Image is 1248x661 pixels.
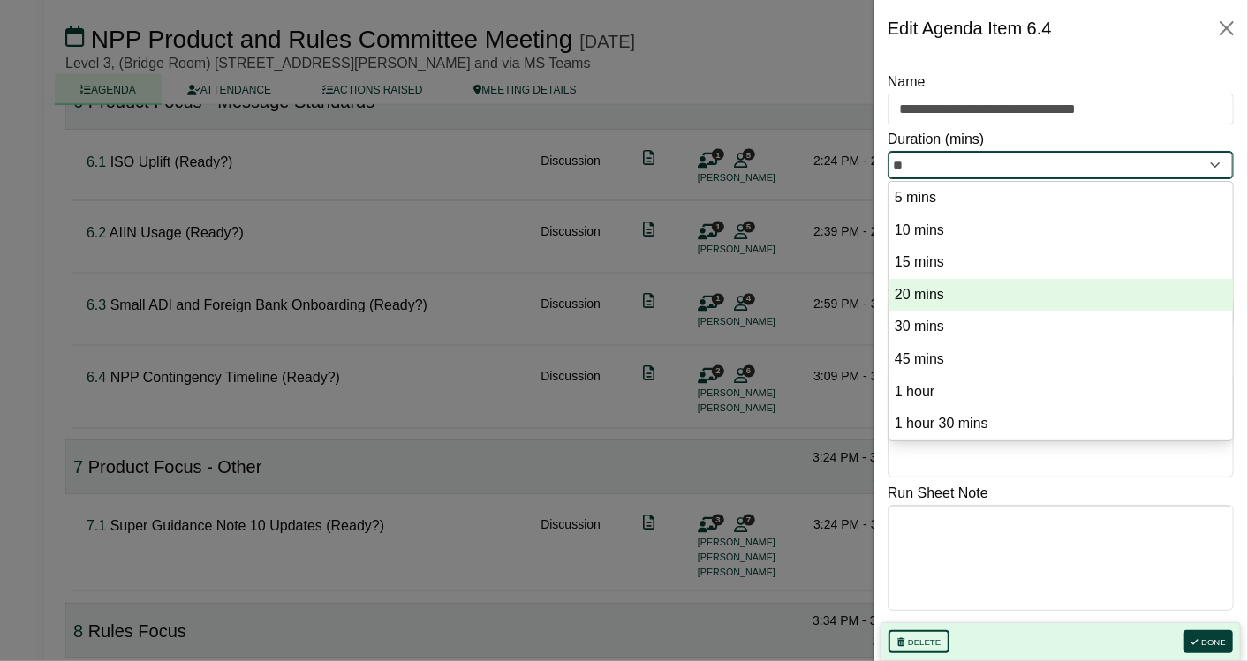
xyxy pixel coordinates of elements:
label: Name [888,71,926,94]
button: Delete [889,630,949,653]
option: 5 mins [893,186,1229,210]
option: 15 mins [893,251,1229,274]
li: 60 [889,376,1233,409]
button: Done [1184,630,1233,653]
div: Edit Agenda Item 6.4 [888,14,1052,42]
li: 30 [889,311,1233,343]
label: Duration (mins) [888,128,984,151]
option: 1 hour 30 mins [893,412,1229,436]
li: 90 [889,408,1233,440]
option: 45 mins [893,348,1229,372]
option: 1 hour [893,380,1229,404]
li: 10 [889,214,1233,247]
li: 45 [889,343,1233,376]
button: Close [1213,14,1241,42]
option: 30 mins [893,315,1229,339]
option: 20 mins [893,283,1229,307]
li: 5 [889,182,1233,214]
option: 10 mins [893,219,1229,243]
label: Run Sheet Note [888,482,988,505]
li: 15 [889,246,1233,279]
li: 20 [889,279,1233,312]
